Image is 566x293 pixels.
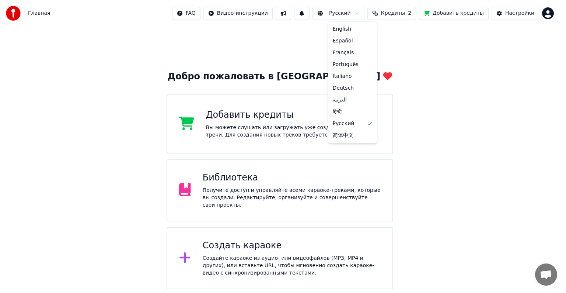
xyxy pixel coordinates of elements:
[333,132,353,139] span: 简体中文
[333,96,347,104] span: العربية
[333,73,352,80] span: Italiano
[333,85,354,92] span: Deutsch
[333,25,352,33] span: English
[333,49,354,56] span: Français
[333,61,359,68] span: Português
[333,120,354,127] span: Русский
[333,37,353,45] span: Español
[333,108,342,116] span: हिन्दी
